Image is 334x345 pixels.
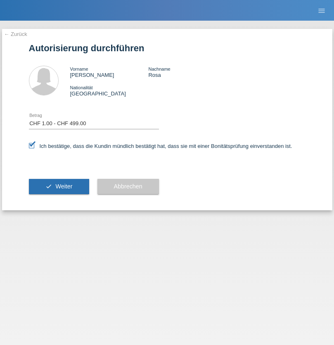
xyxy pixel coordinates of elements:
[70,66,149,78] div: [PERSON_NAME]
[148,67,170,71] span: Nachname
[29,43,306,53] h1: Autorisierung durchführen
[29,179,89,195] button: check Weiter
[29,143,292,149] label: Ich bestätige, dass die Kundin mündlich bestätigt hat, dass sie mit einer Bonitätsprüfung einvers...
[114,183,142,190] span: Abbrechen
[55,183,72,190] span: Weiter
[45,183,52,190] i: check
[97,179,159,195] button: Abbrechen
[317,7,326,15] i: menu
[70,85,93,90] span: Nationalität
[4,31,27,37] a: ← Zurück
[148,66,227,78] div: Rosa
[313,8,330,13] a: menu
[70,67,88,71] span: Vorname
[70,84,149,97] div: [GEOGRAPHIC_DATA]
